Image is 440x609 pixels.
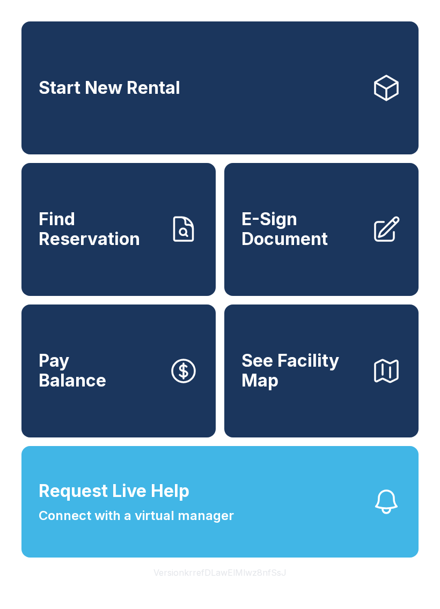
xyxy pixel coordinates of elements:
span: Pay Balance [39,351,106,390]
a: E-Sign Document [224,163,419,296]
span: E-Sign Document [241,210,363,249]
span: Connect with a virtual manager [39,506,234,525]
button: Request Live HelpConnect with a virtual manager [21,446,419,558]
span: Find Reservation [39,210,160,249]
span: See Facility Map [241,351,363,390]
span: Start New Rental [39,78,180,98]
a: Start New Rental [21,21,419,154]
button: See Facility Map [224,304,419,437]
button: PayBalance [21,304,216,437]
a: Find Reservation [21,163,216,296]
span: Request Live Help [39,478,189,504]
button: VersionkrrefDLawElMlwz8nfSsJ [145,558,295,588]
